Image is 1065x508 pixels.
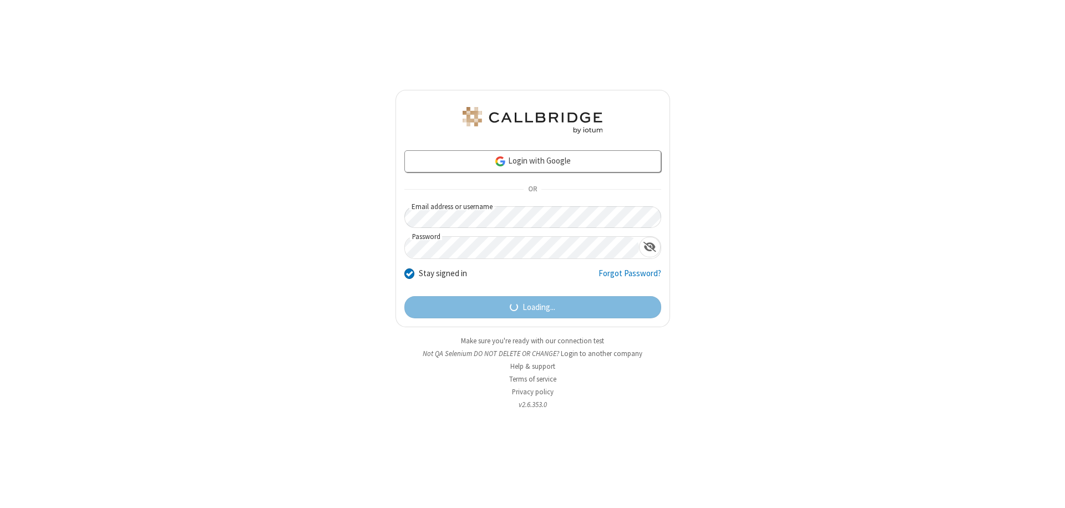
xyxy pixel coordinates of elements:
button: Loading... [404,296,661,318]
li: v2.6.353.0 [395,399,670,410]
li: Not QA Selenium DO NOT DELETE OR CHANGE? [395,348,670,359]
label: Stay signed in [419,267,467,280]
a: Make sure you're ready with our connection test [461,336,604,346]
button: Login to another company [561,348,642,359]
div: Show password [639,237,661,257]
img: QA Selenium DO NOT DELETE OR CHANGE [460,107,605,134]
span: Loading... [523,301,555,314]
span: OR [524,182,541,197]
img: google-icon.png [494,155,506,167]
input: Email address or username [404,206,661,228]
input: Password [405,237,639,258]
a: Login with Google [404,150,661,172]
a: Privacy policy [512,387,554,397]
iframe: Chat [1037,479,1057,500]
a: Terms of service [509,374,556,384]
a: Help & support [510,362,555,371]
a: Forgot Password? [599,267,661,288]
